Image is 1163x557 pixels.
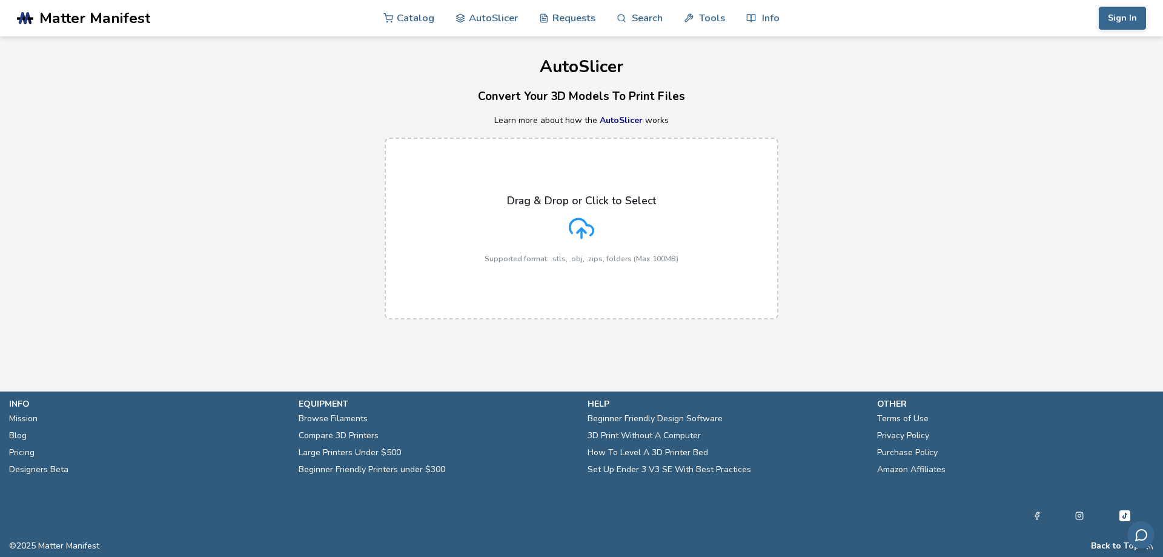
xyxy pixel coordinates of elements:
a: Facebook [1033,509,1041,523]
button: Back to Top [1091,541,1139,551]
a: Set Up Ender 3 V3 SE With Best Practices [588,461,751,478]
p: info [9,398,287,410]
p: equipment [299,398,576,410]
a: Terms of Use [877,410,929,427]
a: Purchase Policy [877,444,938,461]
a: Tiktok [1118,509,1132,523]
a: Large Printers Under $500 [299,444,401,461]
a: 3D Print Without A Computer [588,427,701,444]
a: Instagram [1075,509,1084,523]
button: Sign In [1099,7,1146,30]
a: Privacy Policy [877,427,929,444]
a: How To Level A 3D Printer Bed [588,444,708,461]
a: Designers Beta [9,461,68,478]
a: Blog [9,427,27,444]
span: Matter Manifest [39,10,150,27]
a: Amazon Affiliates [877,461,946,478]
a: Mission [9,410,38,427]
p: Supported format: .stls, .obj, .zips, folders (Max 100MB) [485,255,678,263]
a: Compare 3D Printers [299,427,379,444]
a: AutoSlicer [600,115,643,126]
a: Browse Filaments [299,410,368,427]
a: Pricing [9,444,35,461]
span: © 2025 Matter Manifest [9,541,99,551]
a: Beginner Friendly Design Software [588,410,723,427]
button: Send feedback via email [1127,521,1155,549]
a: Beginner Friendly Printers under $300 [299,461,445,478]
a: RSS Feed [1145,541,1154,551]
p: other [877,398,1155,410]
p: help [588,398,865,410]
p: Drag & Drop or Click to Select [507,195,656,207]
